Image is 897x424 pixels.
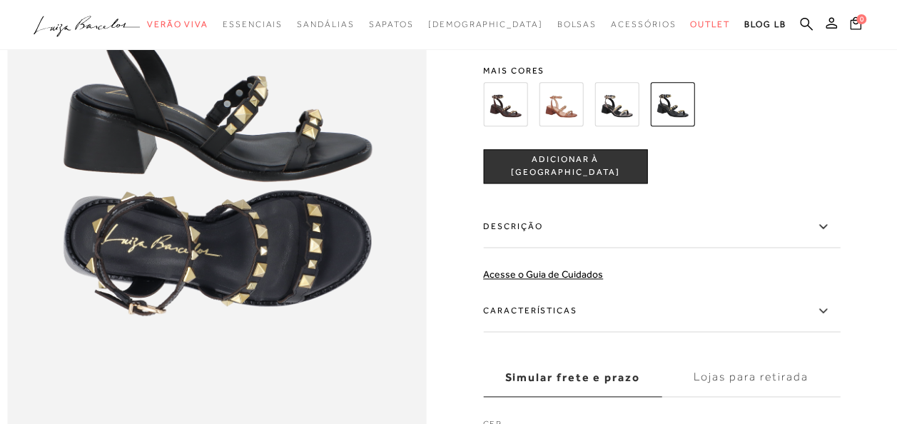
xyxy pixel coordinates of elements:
[483,206,840,248] label: Descrição
[483,268,603,280] a: Acesse o Guia de Cuidados
[557,11,597,38] a: categoryNavScreenReaderText
[483,66,840,75] span: Mais cores
[223,19,283,29] span: Essenciais
[483,82,527,126] img: SANDÁLIA DE TIRAS COM REBITES EM COURO CAFÉ DE SALTO MÉDIO
[223,11,283,38] a: categoryNavScreenReaderText
[611,11,676,38] a: categoryNavScreenReaderText
[297,11,354,38] a: categoryNavScreenReaderText
[428,11,543,38] a: noSubCategoriesText
[428,19,543,29] span: [DEMOGRAPHIC_DATA]
[147,11,208,38] a: categoryNavScreenReaderText
[594,82,639,126] img: SANDÁLIA DE TIRAS COM REBITES EM COURO METALIZADO TITÂNIO DE SALTO MÉDIO
[846,16,866,35] button: 0
[690,11,730,38] a: categoryNavScreenReaderText
[611,19,676,29] span: Acessórios
[744,19,786,29] span: BLOG LB
[368,19,413,29] span: Sapatos
[483,291,840,332] label: Características
[483,149,647,183] button: ADICIONAR À [GEOGRAPHIC_DATA]
[557,19,597,29] span: Bolsas
[147,19,208,29] span: Verão Viva
[484,154,647,179] span: ADICIONAR À [GEOGRAPHIC_DATA]
[650,82,694,126] img: SANDÁLIA DE TIRAS COM REBITES EM COURO PRETO DE SALTO MÉDIO
[368,11,413,38] a: categoryNavScreenReaderText
[856,14,866,24] span: 0
[662,358,840,397] label: Lojas para retirada
[539,82,583,126] img: SANDÁLIA DE TIRAS COM REBITES EM COURO CARAMELO DE SALTO MÉDIO
[297,19,354,29] span: Sandálias
[483,358,662,397] label: Simular frete e prazo
[744,11,786,38] a: BLOG LB
[690,19,730,29] span: Outlet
